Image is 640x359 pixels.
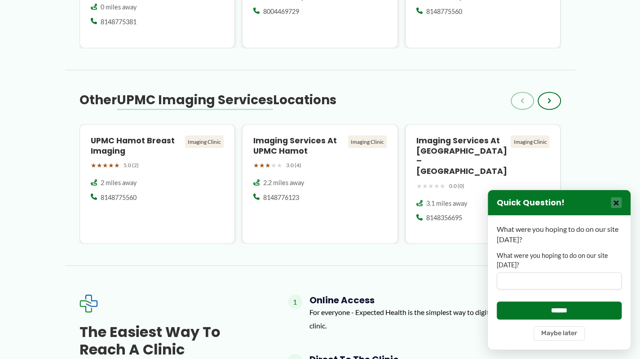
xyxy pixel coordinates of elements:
[79,124,235,244] a: UPMC Hamot Breast Imaging Imaging Clinic ★★★★★ 5.0 (2) 2 miles away 8148775560
[405,124,561,244] a: Imaging Services at [GEOGRAPHIC_DATA] – [GEOGRAPHIC_DATA] Imaging Clinic ★★★★★ 0.0 (0) 3.1 miles ...
[538,92,561,110] button: ›
[497,198,565,208] h3: Quick Question!
[185,135,224,148] div: Imaging Clinic
[263,193,299,202] span: 8148776123
[449,181,464,191] span: 0.0 (0)
[511,135,549,148] div: Imaging Clinic
[253,159,259,171] span: ★
[534,326,585,341] button: Maybe later
[288,294,302,309] span: 1
[426,199,467,208] span: 3.1 miles away
[102,159,108,171] span: ★
[108,159,114,171] span: ★
[253,135,344,156] h4: Imaging Services at UPMC Hamot
[440,180,446,191] span: ★
[263,178,304,187] span: 2.2 miles away
[416,135,508,176] h4: Imaging Services at [GEOGRAPHIC_DATA] – [GEOGRAPHIC_DATA]
[97,159,102,171] span: ★
[277,159,282,171] span: ★
[101,178,137,187] span: 2 miles away
[124,160,139,170] span: 5.0 (2)
[79,323,259,358] h3: The Easiest Way to Reach a Clinic
[79,294,97,312] img: Expected Healthcare Logo
[286,160,301,170] span: 3.0 (4)
[422,180,428,191] span: ★
[242,124,398,244] a: Imaging Services at UPMC Hamot Imaging Clinic ★★★★★ 3.0 (4) 2.2 miles away 8148776123
[428,180,434,191] span: ★
[547,95,551,106] span: ›
[259,159,265,171] span: ★
[101,18,137,27] span: 8148775381
[91,159,97,171] span: ★
[79,92,336,108] h3: Other Locations
[91,135,182,156] h4: UPMC Hamot Breast Imaging
[434,180,440,191] span: ★
[101,3,137,12] span: 0 miles away
[101,193,137,202] span: 8148775560
[416,180,422,191] span: ★
[611,197,622,208] button: Close
[117,91,273,109] span: UPMC Imaging Services
[511,92,534,110] button: ‹
[309,305,561,332] p: For everyone - Expected Health is the simplest way to digitally connect with a clinic.
[265,159,271,171] span: ★
[426,7,462,16] span: 8148775560
[521,95,524,106] span: ‹
[309,294,561,305] h4: Online Access
[271,159,277,171] span: ★
[263,7,299,16] span: 8004469729
[426,213,462,222] span: 8148356695
[497,251,622,270] label: What were you hoping to do on our site [DATE]?
[114,159,120,171] span: ★
[497,224,622,244] p: What were you hoping to do on our site [DATE]?
[348,135,387,148] div: Imaging Clinic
